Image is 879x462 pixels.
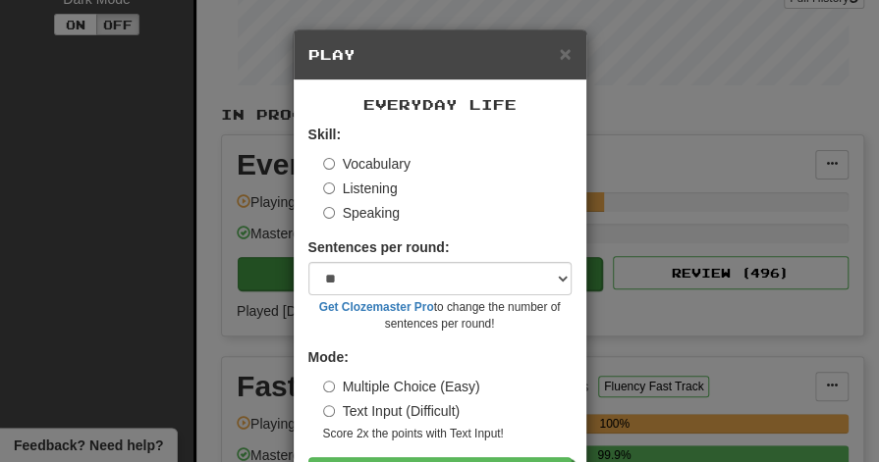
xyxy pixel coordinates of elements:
[323,405,335,417] input: Text Input (Difficult)
[323,158,335,170] input: Vocabulary
[363,96,517,113] span: Everyday Life
[308,45,572,65] h5: Play
[323,182,335,194] input: Listening
[323,179,398,198] label: Listening
[559,43,571,64] button: Close
[319,300,434,314] a: Get Clozemaster Pro
[323,207,335,219] input: Speaking
[323,154,411,174] label: Vocabulary
[308,299,572,333] small: to change the number of sentences per round!
[323,426,572,442] small: Score 2x the points with Text Input !
[308,127,341,142] strong: Skill:
[559,42,571,65] span: ×
[323,381,335,392] input: Multiple Choice (Easy)
[323,203,400,223] label: Speaking
[308,237,450,257] label: Sentences per round:
[323,377,480,396] label: Multiple Choice (Easy)
[323,401,461,421] label: Text Input (Difficult)
[308,349,349,365] strong: Mode:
